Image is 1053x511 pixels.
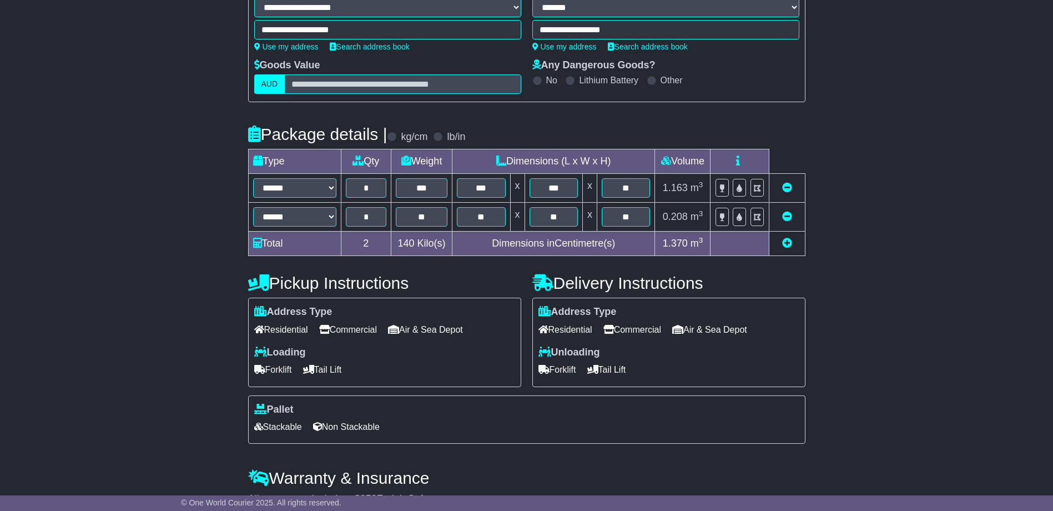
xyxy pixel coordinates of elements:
h4: Package details | [248,125,387,143]
span: m [691,182,703,193]
label: Other [661,75,683,86]
label: Any Dangerous Goods? [532,59,656,72]
td: Qty [341,149,391,174]
label: Address Type [254,306,332,318]
span: Forklift [254,361,292,378]
td: Dimensions (L x W x H) [452,149,655,174]
td: Kilo(s) [391,232,452,256]
span: Commercial [319,321,377,338]
span: Commercial [603,321,661,338]
label: kg/cm [401,131,427,143]
a: Search address book [608,42,688,51]
div: All our quotes include a $ FreightSafe warranty. [248,493,805,505]
label: AUD [254,74,285,94]
span: Forklift [538,361,576,378]
h4: Pickup Instructions [248,274,521,292]
span: Air & Sea Depot [388,321,463,338]
td: x [510,174,525,203]
span: 140 [398,238,415,249]
span: 1.163 [663,182,688,193]
a: Remove this item [782,182,792,193]
h4: Delivery Instructions [532,274,805,292]
span: Non Stackable [313,418,380,435]
td: Dimensions in Centimetre(s) [452,232,655,256]
td: x [582,203,597,232]
span: 0.208 [663,211,688,222]
sup: 3 [699,236,703,244]
span: Tail Lift [587,361,626,378]
a: Add new item [782,238,792,249]
span: © One World Courier 2025. All rights reserved. [181,498,341,507]
label: Loading [254,347,306,359]
span: Residential [254,321,308,338]
td: Type [248,149,341,174]
td: 2 [341,232,391,256]
label: No [546,75,557,86]
span: m [691,211,703,222]
label: Lithium Battery [579,75,638,86]
span: Air & Sea Depot [672,321,747,338]
a: Use my address [532,42,597,51]
span: 1.370 [663,238,688,249]
td: Weight [391,149,452,174]
sup: 3 [699,209,703,218]
span: Residential [538,321,592,338]
a: Use my address [254,42,319,51]
a: Remove this item [782,211,792,222]
td: x [582,174,597,203]
span: Stackable [254,418,302,435]
td: x [510,203,525,232]
a: Search address book [330,42,410,51]
label: Address Type [538,306,617,318]
span: Tail Lift [303,361,342,378]
h4: Warranty & Insurance [248,469,805,487]
sup: 3 [699,181,703,189]
td: Volume [655,149,711,174]
label: Goods Value [254,59,320,72]
span: m [691,238,703,249]
label: Unloading [538,347,600,359]
td: Total [248,232,341,256]
label: lb/in [447,131,465,143]
span: 250 [360,493,377,504]
label: Pallet [254,404,294,416]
